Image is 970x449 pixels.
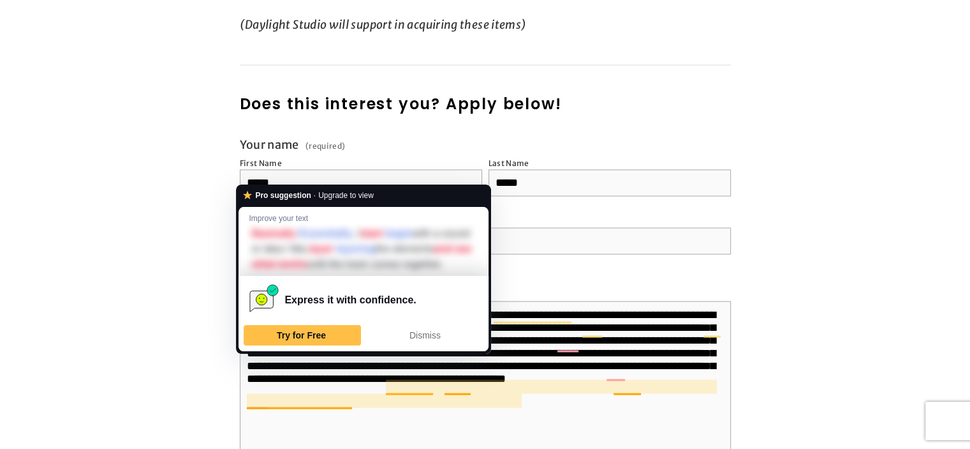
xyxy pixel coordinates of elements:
[240,17,527,32] em: (Daylight Studio will support in acquiring these items)
[240,137,299,152] span: Your name
[489,158,529,168] div: Last Name
[240,158,283,168] div: First Name
[240,93,731,116] h2: Does this interest you? Apply below!
[305,142,346,150] span: (required)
